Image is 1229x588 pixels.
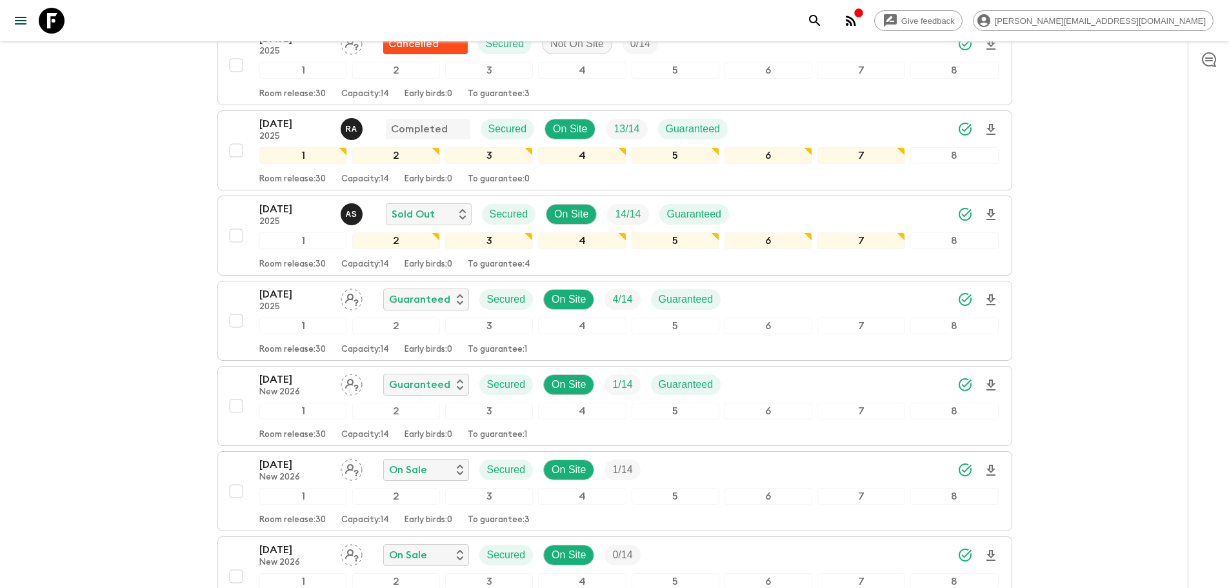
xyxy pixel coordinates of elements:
button: [DATE]New 2026Assign pack leaderGuaranteedSecuredOn SiteTrip FillGuaranteed12345678Room release:3... [217,366,1012,446]
button: menu [8,8,34,34]
p: Room release: 30 [259,430,326,440]
p: Room release: 30 [259,515,326,525]
div: 3 [445,62,533,79]
div: 6 [724,62,812,79]
p: On Site [554,207,588,222]
div: 8 [910,403,998,420]
div: On Site [543,374,594,395]
div: Trip Fill [607,204,648,225]
span: Raivis Aire [341,122,365,132]
div: 1 [259,147,347,164]
p: To guarantee: 1 [468,345,527,355]
p: [DATE] [259,116,330,132]
a: Give feedback [874,10,963,31]
div: 3 [445,232,533,249]
div: 2 [352,147,440,164]
span: [PERSON_NAME][EMAIL_ADDRESS][DOMAIN_NAME] [988,16,1213,26]
p: 14 / 14 [615,207,641,222]
div: 8 [910,318,998,334]
div: Trip Fill [623,34,658,54]
button: search adventures [802,8,828,34]
p: Capacity: 14 [341,259,389,270]
p: Capacity: 14 [341,430,389,440]
div: 1 [259,318,347,334]
div: 6 [724,232,812,249]
div: Trip Fill [605,545,640,565]
p: Guaranteed [659,377,714,392]
p: Early birds: 0 [405,345,452,355]
button: [DATE]2025Assign pack leaderFlash Pack cancellationSecuredNot On SiteTrip Fill12345678Room releas... [217,25,1012,105]
svg: Synced Successfully [957,377,973,392]
div: 4 [538,318,626,334]
div: 5 [632,318,719,334]
p: Capacity: 14 [341,515,389,525]
svg: Synced Successfully [957,462,973,478]
div: 8 [910,232,998,249]
p: Secured [486,36,525,52]
div: Secured [479,289,534,310]
div: 7 [817,488,905,505]
svg: Synced Successfully [957,36,973,52]
div: 5 [632,147,719,164]
div: 1 [259,232,347,249]
p: Not On Site [550,36,604,52]
span: Agnis Sirmais [341,207,365,218]
p: To guarantee: 0 [468,174,530,185]
div: On Site [545,119,595,139]
p: 2025 [259,302,330,312]
p: 0 / 14 [630,36,650,52]
svg: Synced Successfully [957,547,973,563]
button: [DATE]2025Assign pack leaderGuaranteedSecuredOn SiteTrip FillGuaranteed12345678Room release:30Cap... [217,281,1012,361]
p: Early birds: 0 [405,259,452,270]
p: Secured [487,377,526,392]
div: Secured [479,545,534,565]
p: 4 / 14 [612,292,632,307]
span: Assign pack leader [341,378,363,388]
div: 2 [352,403,440,420]
div: On Site [546,204,597,225]
span: Assign pack leader [341,292,363,303]
div: 2 [352,232,440,249]
p: On Site [552,377,586,392]
svg: Download Onboarding [983,548,999,563]
p: Secured [488,121,527,137]
p: On Sale [389,462,427,478]
div: [PERSON_NAME][EMAIL_ADDRESS][DOMAIN_NAME] [973,10,1214,31]
button: [DATE]2025Raivis AireCompletedSecuredOn SiteTrip FillGuaranteed12345678Room release:30Capacity:14... [217,110,1012,190]
p: On Sale [389,547,427,563]
p: On Site [552,462,586,478]
div: 4 [538,488,626,505]
p: On Site [552,547,586,563]
p: New 2026 [259,472,330,483]
div: On Site [543,289,594,310]
p: Completed [391,121,448,137]
p: Secured [490,207,528,222]
span: Assign pack leader [341,463,363,473]
p: Room release: 30 [259,345,326,355]
p: Sold Out [392,207,435,222]
p: On Site [552,292,586,307]
p: [DATE] [259,287,330,302]
div: 1 [259,62,347,79]
div: 6 [724,488,812,505]
p: New 2026 [259,387,330,398]
div: Trip Fill [605,460,640,480]
div: Secured [478,34,532,54]
p: Guaranteed [666,121,721,137]
p: 1 / 14 [612,462,632,478]
p: Cancelled [388,36,439,52]
div: 3 [445,318,533,334]
div: Secured [479,374,534,395]
div: 5 [632,488,719,505]
div: 7 [817,147,905,164]
p: 0 / 14 [612,547,632,563]
div: 4 [538,232,626,249]
p: 13 / 14 [614,121,639,137]
div: 4 [538,403,626,420]
div: On Site [543,545,594,565]
p: Secured [487,462,526,478]
div: Trip Fill [605,374,640,395]
div: 7 [817,318,905,334]
div: 8 [910,147,998,164]
p: Early birds: 0 [405,515,452,525]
